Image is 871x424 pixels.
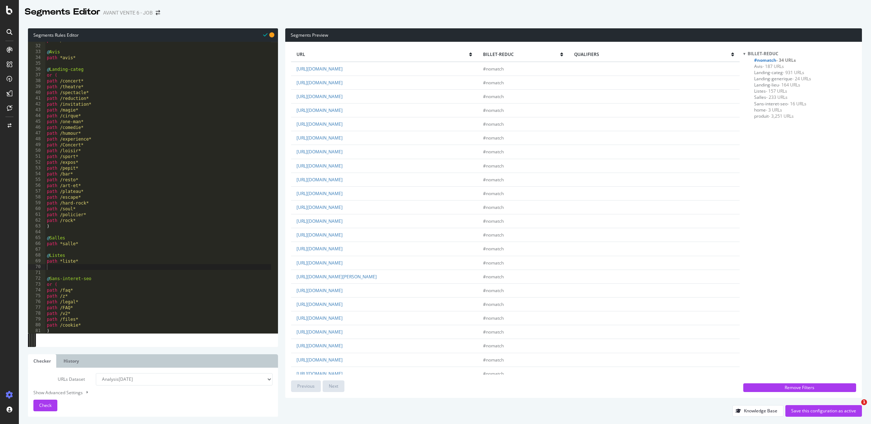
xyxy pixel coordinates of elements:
[754,101,806,107] span: Click to filter Billet-reduc on Sans-interet-seo
[28,194,45,200] div: 58
[28,293,45,299] div: 75
[28,253,45,258] div: 68
[297,218,343,224] a: [URL][DOMAIN_NAME]
[28,142,45,148] div: 49
[285,28,862,42] div: Segments Preview
[291,380,321,392] button: Previous
[263,31,267,38] span: Syntax is valid
[28,223,45,229] div: 63
[28,218,45,223] div: 62
[483,246,504,252] span: #nomatch
[297,149,343,155] a: [URL][DOMAIN_NAME]
[297,315,343,321] a: [URL][DOMAIN_NAME]
[323,380,344,392] button: Next
[28,125,45,130] div: 46
[28,389,267,396] div: Show Advanced Settings
[28,247,45,253] div: 67
[783,69,804,76] span: - 931 URLs
[28,270,45,276] div: 71
[28,119,45,125] div: 45
[779,82,800,88] span: - 164 URLs
[28,229,45,235] div: 64
[483,135,504,141] span: #nomatch
[744,408,777,414] div: Knowledge Base
[28,316,45,322] div: 79
[791,408,856,414] div: Save this configuration as active
[28,72,45,78] div: 37
[28,171,45,177] div: 54
[483,190,504,197] span: #nomatch
[297,260,343,266] a: [URL][DOMAIN_NAME]
[297,204,343,210] a: [URL][DOMAIN_NAME]
[28,241,45,247] div: 66
[28,130,45,136] div: 47
[483,163,504,169] span: #nomatch
[28,258,45,264] div: 69
[28,177,45,183] div: 55
[297,246,343,252] a: [URL][DOMAIN_NAME]
[28,282,45,287] div: 73
[28,235,45,241] div: 65
[297,66,343,72] a: [URL][DOMAIN_NAME]
[483,329,504,335] span: #nomatch
[28,66,45,72] div: 36
[483,204,504,210] span: #nomatch
[483,107,504,113] span: #nomatch
[754,76,811,82] span: Click to filter Billet-reduc on Landing-generique
[743,383,856,392] button: Remove Filters
[28,206,45,212] div: 60
[28,299,45,305] div: 76
[483,343,504,349] span: #nomatch
[483,357,504,363] span: #nomatch
[28,328,45,334] div: 81
[483,149,504,155] span: #nomatch
[28,322,45,328] div: 80
[297,329,343,335] a: [URL][DOMAIN_NAME]
[483,301,504,307] span: #nomatch
[754,69,804,76] span: Click to filter Billet-reduc on Landing-categ
[28,264,45,270] div: 70
[28,287,45,293] div: 74
[483,218,504,224] span: #nomatch
[483,287,504,294] span: #nomatch
[28,159,45,165] div: 52
[483,80,504,86] span: #nomatch
[28,154,45,159] div: 51
[28,28,278,42] div: Segments Rules Editor
[483,51,561,57] span: Billet-reduc
[766,88,787,94] span: - 157 URLs
[754,107,782,113] span: Click to filter Billet-reduc on home
[28,165,45,171] div: 53
[769,113,794,119] span: - 3,251 URLs
[754,63,784,69] span: Click to filter Billet-reduc on Avis
[785,405,862,417] button: Save this configuration as active
[732,408,784,414] a: Knowledge Base
[28,189,45,194] div: 57
[28,78,45,84] div: 38
[28,276,45,282] div: 72
[297,51,469,57] span: url
[297,121,343,127] a: [URL][DOMAIN_NAME]
[28,96,45,101] div: 41
[483,177,504,183] span: #nomatch
[792,76,811,82] span: - 24 URLs
[297,343,343,349] a: [URL][DOMAIN_NAME]
[28,49,45,55] div: 33
[28,84,45,90] div: 39
[297,274,377,280] a: [URL][DOMAIN_NAME][PERSON_NAME]
[754,88,787,94] span: Click to filter Billet-reduc on Listes
[297,371,343,377] a: [URL][DOMAIN_NAME]
[483,66,504,72] span: #nomatch
[483,232,504,238] span: #nomatch
[574,51,731,57] span: qualifiers
[297,177,343,183] a: [URL][DOMAIN_NAME]
[766,107,782,113] span: - 3 URLs
[28,212,45,218] div: 61
[483,121,504,127] span: #nomatch
[329,383,338,389] div: Next
[28,55,45,61] div: 34
[28,136,45,142] div: 48
[483,260,504,266] span: #nomatch
[28,90,45,96] div: 40
[28,61,45,66] div: 35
